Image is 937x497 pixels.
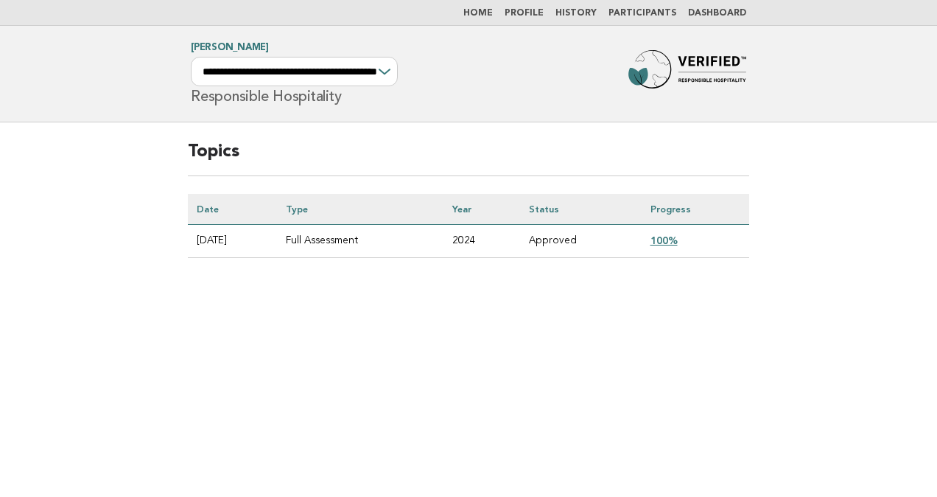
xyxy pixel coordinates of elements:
th: Year [443,194,520,225]
a: [PERSON_NAME] [191,43,269,52]
td: Approved [520,224,642,257]
td: Full Assessment [277,224,443,257]
a: History [555,9,597,18]
img: Forbes Travel Guide [628,50,746,97]
a: Home [463,9,493,18]
h2: Topics [188,140,749,176]
a: Dashboard [688,9,746,18]
th: Date [188,194,277,225]
a: Participants [608,9,676,18]
a: Profile [505,9,544,18]
th: Progress [642,194,750,225]
th: Status [520,194,642,225]
h1: Responsible Hospitality [191,44,398,104]
a: 100% [650,234,678,246]
th: Type [277,194,443,225]
td: 2024 [443,224,520,257]
td: [DATE] [188,224,277,257]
